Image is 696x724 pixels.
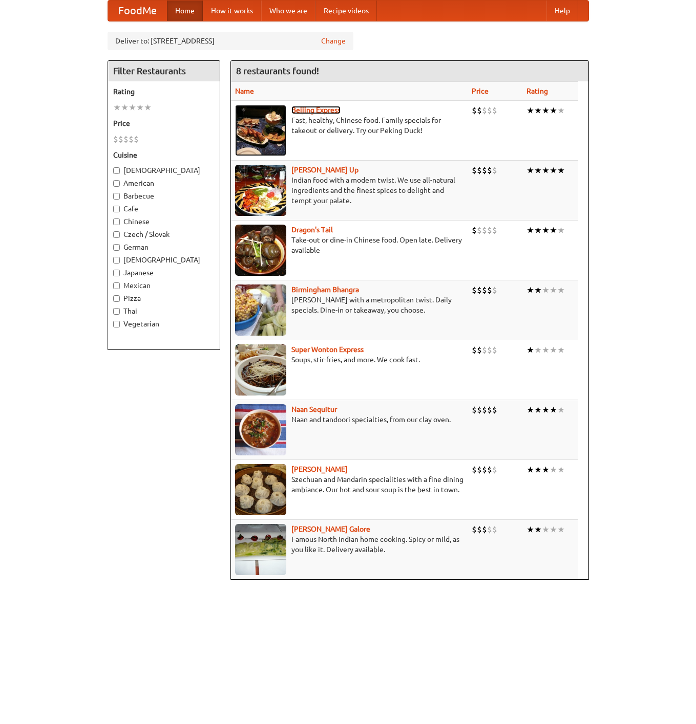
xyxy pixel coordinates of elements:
[477,165,482,176] li: $
[487,284,492,296] li: $
[123,134,129,145] li: $
[113,268,215,278] label: Japanese
[235,105,286,156] img: beijing.jpg
[550,344,557,356] li: ★
[113,165,215,175] label: [DEMOGRAPHIC_DATA]
[291,345,364,354] b: Super Wonton Express
[487,524,492,535] li: $
[477,105,482,116] li: $
[472,464,477,475] li: $
[477,284,482,296] li: $
[113,206,120,212] input: Cafe
[550,105,557,116] li: ★
[236,66,319,76] ng-pluralize: 8 restaurants found!
[235,235,464,255] p: Take-out or dine-in Chinese food. Open late. Delivery available
[118,134,123,145] li: $
[482,524,487,535] li: $
[546,1,578,21] a: Help
[526,524,534,535] li: ★
[542,165,550,176] li: ★
[113,270,120,276] input: Japanese
[235,295,464,315] p: [PERSON_NAME] with a metropolitan twist. Daily specials. Dine-in or takeaway, you choose.
[482,404,487,415] li: $
[557,284,565,296] li: ★
[129,102,136,113] li: ★
[534,105,542,116] li: ★
[113,306,215,316] label: Thai
[534,464,542,475] li: ★
[492,344,497,356] li: $
[113,204,215,214] label: Cafe
[477,344,482,356] li: $
[557,105,565,116] li: ★
[235,175,464,206] p: Indian food with a modern twist. We use all-natural ingredients and the finest spices to delight ...
[113,178,215,188] label: American
[477,524,482,535] li: $
[542,225,550,236] li: ★
[472,105,477,116] li: $
[291,226,333,234] a: Dragon's Tail
[487,404,492,415] li: $
[526,344,534,356] li: ★
[526,165,534,176] li: ★
[235,534,464,555] p: Famous North Indian home cooking. Spicy or mild, as you like it. Delivery available.
[487,225,492,236] li: $
[487,464,492,475] li: $
[108,1,167,21] a: FoodMe
[113,321,120,327] input: Vegetarian
[134,134,139,145] li: $
[492,165,497,176] li: $
[526,284,534,296] li: ★
[108,32,353,50] div: Deliver to: [STREET_ADDRESS]
[113,134,118,145] li: $
[235,355,464,365] p: Soups, stir-fries, and more. We cook fast.
[235,474,464,495] p: Szechuan and Mandarin specialities with a fine dining ambiance. Our hot and sour soup is the best...
[129,134,134,145] li: $
[291,106,341,114] a: Beijing Express
[113,280,215,291] label: Mexican
[487,105,492,116] li: $
[321,36,346,46] a: Change
[113,295,120,302] input: Pizza
[261,1,315,21] a: Who we are
[235,165,286,216] img: curryup.jpg
[526,87,548,95] a: Rating
[534,225,542,236] li: ★
[291,166,358,174] a: [PERSON_NAME] Up
[534,284,542,296] li: ★
[550,524,557,535] li: ★
[235,115,464,136] p: Fast, healthy, Chinese food. Family specials for takeout or delivery. Try our Peking Duck!
[526,404,534,415] li: ★
[526,105,534,116] li: ★
[482,464,487,475] li: $
[121,102,129,113] li: ★
[291,405,337,413] b: Naan Sequitur
[550,404,557,415] li: ★
[472,87,489,95] a: Price
[492,464,497,475] li: $
[113,167,120,174] input: [DEMOGRAPHIC_DATA]
[557,225,565,236] li: ★
[291,525,370,533] a: [PERSON_NAME] Galore
[482,225,487,236] li: $
[534,165,542,176] li: ★
[113,191,215,201] label: Barbecue
[492,524,497,535] li: $
[113,216,215,227] label: Chinese
[550,464,557,475] li: ★
[235,284,286,336] img: bhangra.jpg
[542,344,550,356] li: ★
[482,284,487,296] li: $
[492,225,497,236] li: $
[550,284,557,296] li: ★
[487,344,492,356] li: $
[113,319,215,329] label: Vegetarian
[113,257,120,264] input: [DEMOGRAPHIC_DATA]
[291,286,359,294] a: Birmingham Bhangra
[291,465,348,473] a: [PERSON_NAME]
[550,165,557,176] li: ★
[472,284,477,296] li: $
[557,464,565,475] li: ★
